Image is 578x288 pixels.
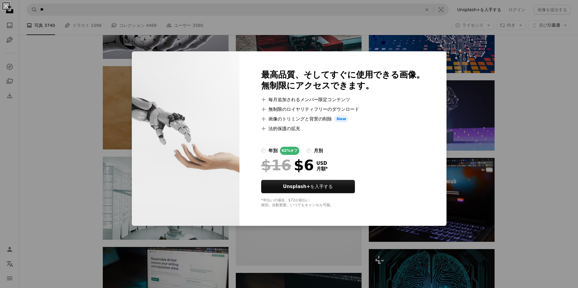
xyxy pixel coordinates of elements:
[132,51,239,226] img: premium_photo-1680608979589-e9349ed066d5
[261,115,425,123] li: 画像のトリミングと背景の削除
[261,125,425,132] li: 法的保護の拡充
[261,198,425,208] div: *年払いの場合、 $72 が前払い 税別。自動更新。いつでもキャンセル可能。
[261,106,425,113] li: 無制限のロイヤリティフリーのダウンロード
[307,148,311,153] input: 月別
[280,147,300,155] div: 62% オフ
[261,157,291,173] span: $16
[283,184,310,189] strong: Unsplash+
[261,96,425,103] li: 毎月追加されるメンバー限定コンテンツ
[261,148,266,153] input: 年別62%オフ
[268,147,278,154] div: 年別
[317,161,328,166] span: USD
[261,157,314,173] div: $6
[261,180,355,193] button: Unsplash+を入手する
[334,115,349,123] span: New
[261,69,425,91] h2: 最高品質、そしてすぐに使用できる画像。 無制限にアクセスできます。
[314,147,323,154] div: 月別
